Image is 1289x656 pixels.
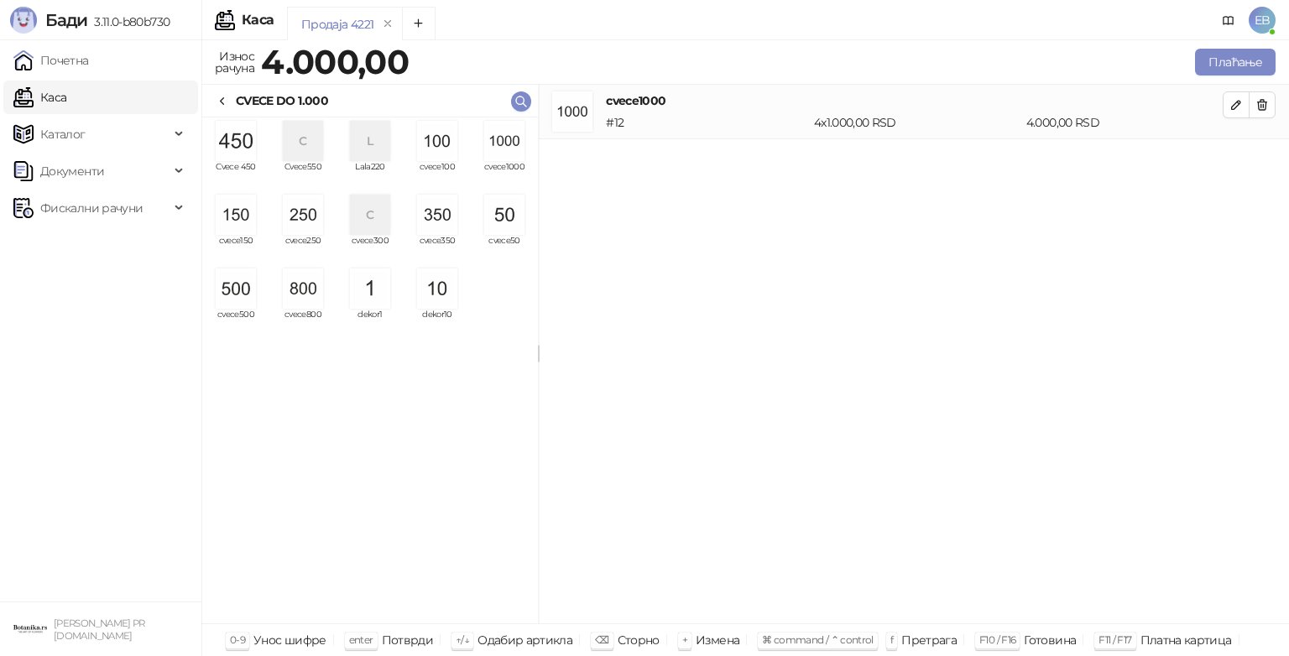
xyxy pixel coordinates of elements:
div: Каса [242,13,274,27]
div: grid [202,117,538,623]
div: 4 x 1.000,00 RSD [811,113,1023,132]
small: [PERSON_NAME] PR [DOMAIN_NAME] [54,617,145,642]
img: Slika [350,268,390,309]
span: 3.11.0-b80b730 [87,14,170,29]
div: # 12 [603,113,811,132]
div: C [283,121,323,161]
span: Бади [45,10,87,30]
span: + [682,633,687,646]
img: Slika [216,195,256,235]
span: F11 / F17 [1099,633,1131,646]
div: Платна картица [1140,629,1232,651]
img: Slika [417,268,457,309]
span: dekor10 [410,310,464,336]
span: cvece500 [209,310,263,336]
img: Slika [283,195,323,235]
span: 0-9 [230,633,245,646]
strong: 4.000,00 [261,41,409,82]
img: Slika [283,268,323,309]
span: ⌘ command / ⌃ control [762,633,874,646]
img: Slika [417,121,457,161]
div: C [350,195,390,235]
a: Документација [1215,7,1242,34]
img: 64x64-companyLogo-0e2e8aaa-0bd2-431b-8613-6e3c65811325.png [13,612,47,646]
span: cvece800 [276,310,330,336]
img: Slika [484,195,524,235]
button: Плаћање [1195,49,1276,75]
span: EB [1249,7,1276,34]
span: ⌫ [595,633,608,646]
div: L [350,121,390,161]
div: Измена [696,629,739,651]
div: Одабир артикла [478,629,572,651]
div: Унос шифре [253,629,326,651]
span: Документи [40,154,104,188]
span: cvece300 [343,237,397,262]
div: Продаја 4221 [301,15,373,34]
span: Фискални рачуни [40,191,143,225]
span: enter [349,633,373,646]
span: F10 / F16 [979,633,1015,646]
div: Претрага [901,629,957,651]
a: Почетна [13,44,89,77]
span: cvece1000 [478,163,531,188]
a: Каса [13,81,66,114]
img: Logo [10,7,37,34]
img: Slika [216,121,256,161]
span: cvece250 [276,237,330,262]
div: Готовина [1024,629,1076,651]
span: Каталог [40,117,86,151]
span: f [890,633,893,646]
img: Slika [216,268,256,309]
span: Lala220 [343,163,397,188]
div: Сторно [618,629,660,651]
div: Износ рачуна [211,45,258,79]
span: dekor1 [343,310,397,336]
span: cvece100 [410,163,464,188]
span: cvece50 [478,237,531,262]
span: Cvece550 [276,163,330,188]
img: Slika [484,121,524,161]
button: Add tab [402,7,436,40]
div: CVECE DO 1.000 [236,91,328,110]
img: Slika [417,195,457,235]
span: cvece350 [410,237,464,262]
div: 4.000,00 RSD [1023,113,1226,132]
h4: cvece1000 [606,91,1223,110]
span: Cvece 450 [209,163,263,188]
div: Потврди [382,629,434,651]
button: remove [377,17,399,31]
span: ↑/↓ [456,633,469,646]
span: cvece150 [209,237,263,262]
